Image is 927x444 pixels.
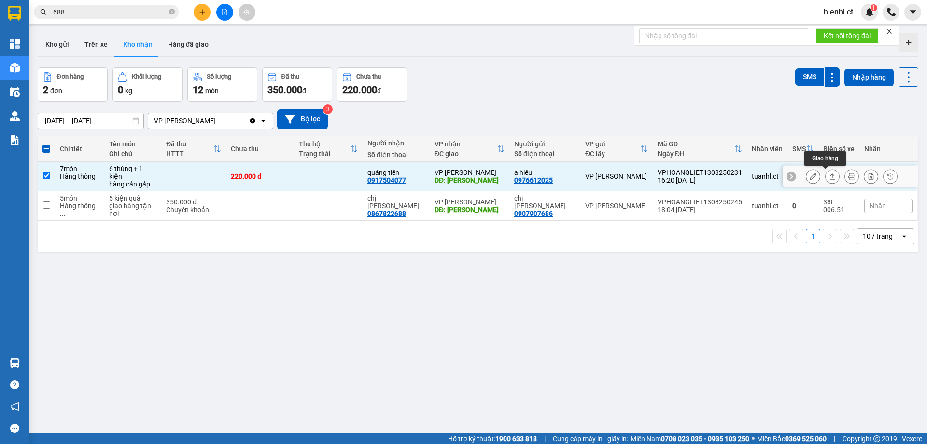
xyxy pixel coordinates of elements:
div: VPHOANGLIET1308250245 [658,198,742,206]
span: 220.000 [342,84,377,96]
div: tuanhl.ct [752,172,783,180]
svg: open [259,117,267,125]
span: đ [377,87,381,95]
div: Giao hàng [825,169,840,184]
strong: 1900 633 818 [495,435,537,443]
input: Selected VP Hồng Lĩnh. [217,116,218,126]
span: Cung cấp máy in - giấy in: [553,433,628,444]
div: Đã thu [166,140,213,148]
button: aim [239,4,255,21]
span: | [544,433,546,444]
strong: 0708 023 035 - 0935 103 250 [661,435,749,443]
div: VP [PERSON_NAME] [585,172,648,180]
button: Kết nối tổng đài [816,28,878,43]
button: Đơn hàng2đơn [38,67,108,102]
button: Khối lượng0kg [112,67,183,102]
div: VP gửi [585,140,640,148]
div: Số điện thoại [367,151,425,158]
button: 1 [806,229,820,243]
div: 5 món [60,194,99,202]
button: Kho gửi [38,33,77,56]
span: Hỗ trợ kỹ thuật: [448,433,537,444]
div: Nhân viên [752,145,783,153]
div: 6 thùng + 1 kiện [109,165,156,180]
button: caret-down [904,4,921,21]
div: 0907907686 [514,210,553,217]
div: chị hằng [514,194,576,210]
button: Nhập hàng [844,69,894,86]
span: aim [243,9,250,15]
sup: 3 [323,104,333,114]
div: Hàng thông thường [60,202,99,217]
div: VP nhận [435,140,497,148]
span: | [834,433,835,444]
div: Chưa thu [356,73,381,80]
th: Toggle SortBy [653,136,747,162]
div: Mã GD [658,140,734,148]
input: Select a date range. [38,113,143,129]
button: file-add [216,4,233,21]
button: Trên xe [77,33,115,56]
img: logo-vxr [8,6,21,21]
div: 0976612025 [514,176,553,184]
div: VP [PERSON_NAME] [435,198,505,206]
span: đơn [50,87,62,95]
div: 220.000 đ [231,172,289,180]
img: warehouse-icon [10,63,20,73]
div: 18:04 [DATE] [658,206,742,214]
span: kg [125,87,132,95]
span: Miền Bắc [757,433,827,444]
div: DĐ: hồng lĩnh [435,206,505,214]
img: icon-new-feature [865,8,874,16]
div: VP [PERSON_NAME] [585,202,648,210]
div: Đơn hàng [57,73,84,80]
span: ... [60,180,66,188]
div: chị dương [367,194,425,210]
div: Tên món [109,140,156,148]
svg: open [900,232,908,240]
div: Số điện thoại [514,150,576,158]
sup: 1 [871,4,877,11]
div: giao hàng tận nơi [109,202,156,217]
th: Toggle SortBy [580,136,653,162]
svg: Clear value [249,117,256,125]
div: Thu hộ [299,140,350,148]
div: Hàng thông thường [60,172,99,188]
div: 10 / trang [863,231,893,241]
div: Ngày ĐH [658,150,734,158]
span: close-circle [169,8,175,17]
span: 2 [43,84,48,96]
span: copyright [873,435,880,442]
div: Tạo kho hàng mới [899,33,918,52]
div: 7 món [60,165,99,172]
div: Chuyển khoản [166,206,221,214]
div: Giao hàng [804,151,846,166]
img: solution-icon [10,135,20,145]
input: Tìm tên, số ĐT hoặc mã đơn [53,7,167,17]
span: Nhãn [870,202,886,210]
div: Trạng thái [299,150,350,158]
div: VPHOANGLIET1308250231 [658,169,742,176]
div: DĐ: hồng lĩnh [435,176,505,184]
span: notification [10,402,19,411]
button: SMS [795,68,824,86]
div: 5 kiện quà [109,194,156,202]
div: Số lượng [207,73,231,80]
button: Đã thu350.000đ [262,67,332,102]
div: ĐC lấy [585,150,640,158]
span: ... [60,210,66,217]
div: 38F-006.51 [823,198,855,214]
div: 0917504077 [367,176,406,184]
span: plus [199,9,206,15]
img: phone-icon [887,8,896,16]
div: quáng tiến [367,169,425,176]
div: 0867822688 [367,210,406,217]
span: đ [302,87,306,95]
span: 12 [193,84,203,96]
div: tuanhl.ct [752,202,783,210]
span: search [40,9,47,15]
button: Kho nhận [115,33,160,56]
div: Chi tiết [60,145,99,153]
th: Toggle SortBy [787,136,818,162]
span: message [10,424,19,433]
